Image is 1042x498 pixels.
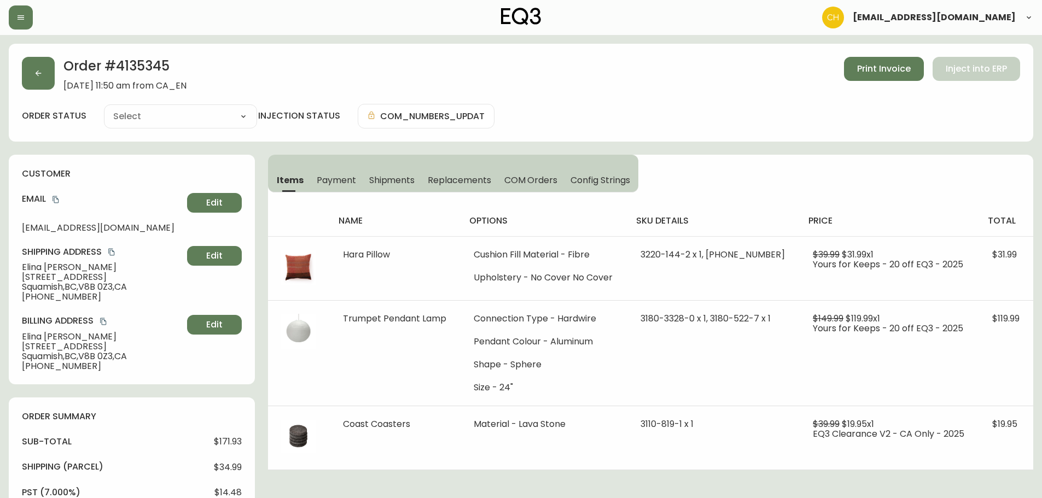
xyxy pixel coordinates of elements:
[22,272,183,282] span: [STREET_ADDRESS]
[317,174,356,186] span: Payment
[22,361,183,371] span: [PHONE_NUMBER]
[641,312,771,325] span: 3180-3328-0 x 1, 3180-522-7 x 1
[853,13,1016,22] span: [EMAIL_ADDRESS][DOMAIN_NAME]
[343,248,390,261] span: Hara Pillow
[22,168,242,180] h4: customer
[22,315,183,327] h4: Billing Address
[813,427,964,440] span: EQ3 Clearance V2 - CA Only - 2025
[343,312,446,325] span: Trumpet Pendant Lamp
[571,174,630,186] span: Config Strings
[22,411,242,423] h4: order summary
[22,262,183,272] span: Elina [PERSON_NAME]
[992,248,1017,261] span: $31.99
[474,314,614,324] li: Connection Type - Hardwire
[846,312,880,325] span: $119.99 x 1
[22,351,183,361] span: Squamish , BC , V8B 0Z3 , CA
[813,418,840,430] span: $39.99
[22,461,103,473] h4: Shipping ( Parcel )
[844,57,924,81] button: Print Invoice
[857,63,911,75] span: Print Invoice
[281,419,316,454] img: 8ee65bbe-5d19-449e-a937-3dcef41a8430.jpg
[22,342,183,351] span: [STREET_ADDRESS]
[641,248,785,261] span: 3220-144-2 x 1, [PHONE_NUMBER]
[842,418,874,430] span: $19.95 x 1
[187,193,242,213] button: Edit
[469,215,619,227] h4: options
[988,215,1024,227] h4: total
[281,250,316,285] img: 65b369b1-e82f-44e2-9af2-671700740a13.jpg
[22,332,183,342] span: Elina [PERSON_NAME]
[258,110,340,122] h4: injection status
[206,197,223,209] span: Edit
[214,462,242,472] span: $34.99
[992,312,1020,325] span: $119.99
[339,215,452,227] h4: name
[474,273,614,283] li: Upholstery - No Cover No Cover
[842,248,874,261] span: $31.99 x 1
[22,436,72,448] h4: sub-total
[992,418,1017,430] span: $19.95
[22,193,183,205] h4: Email
[98,316,109,327] button: copy
[641,418,694,430] span: 3110-819-1 x 1
[474,360,614,370] li: Shape - Sphere
[813,258,963,271] span: Yours for Keeps - 20 off EQ3 - 2025
[214,488,242,497] span: $14.48
[501,8,542,25] img: logo
[822,7,844,28] img: 6288462cea190ebb98a2c2f3c744dd7e
[187,315,242,335] button: Edit
[474,383,614,392] li: Size - 24"
[22,223,183,233] span: [EMAIL_ADDRESS][DOMAIN_NAME]
[206,250,223,262] span: Edit
[474,250,614,260] li: Cushion Fill Material - Fibre
[187,246,242,266] button: Edit
[813,322,963,335] span: Yours for Keeps - 20 off EQ3 - 2025
[22,110,86,122] label: order status
[636,215,791,227] h4: sku details
[63,81,187,91] span: [DATE] 11:50 am from CA_EN
[106,247,117,257] button: copy
[22,282,183,292] span: Squamish , BC , V8B 0Z3 , CA
[474,419,614,429] li: Material - Lava Stone
[369,174,415,186] span: Shipments
[50,194,61,205] button: copy
[813,312,843,325] span: $149.99
[63,57,187,81] h2: Order # 4135345
[813,248,840,261] span: $39.99
[474,337,614,347] li: Pendant Colour - Aluminum
[343,418,410,430] span: Coast Coasters
[206,319,223,331] span: Edit
[808,215,970,227] h4: price
[214,437,242,447] span: $171.93
[504,174,558,186] span: COM Orders
[22,292,183,302] span: [PHONE_NUMBER]
[22,246,183,258] h4: Shipping Address
[277,174,304,186] span: Items
[428,174,491,186] span: Replacements
[281,314,316,349] img: ce10d563-73ed-498c-91b6-6d26d82693d3Optional[trumpet-small-sphere-pendant-lamp].jpg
